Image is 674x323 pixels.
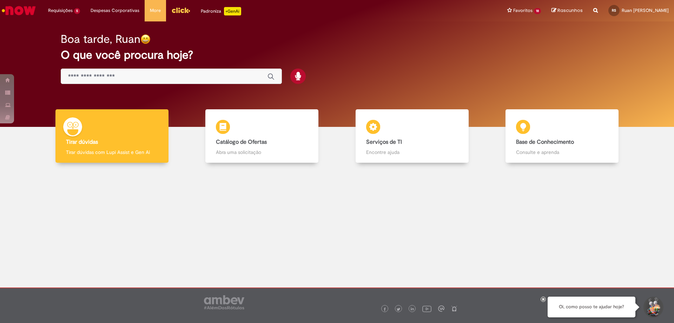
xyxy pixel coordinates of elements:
p: Tirar dúvidas com Lupi Assist e Gen Ai [66,149,158,156]
span: Ruan [PERSON_NAME] [622,7,669,13]
span: Requisições [48,7,73,14]
img: logo_footer_twitter.png [397,308,400,311]
button: Iniciar Conversa de Suporte [642,297,663,318]
a: Serviços de TI Encontre ajuda [337,109,487,163]
a: Catálogo de Ofertas Abra uma solicitação [187,109,337,163]
img: ServiceNow [1,4,37,18]
h2: Boa tarde, Ruan [61,33,140,45]
span: 5 [74,8,80,14]
p: +GenAi [224,7,241,15]
img: click_logo_yellow_360x200.png [171,5,190,15]
img: logo_footer_naosei.png [451,305,457,312]
a: Tirar dúvidas Tirar dúvidas com Lupi Assist e Gen Ai [37,109,187,163]
span: Rascunhos [557,7,583,14]
div: Oi, como posso te ajudar hoje? [548,297,635,317]
span: Favoritos [513,7,533,14]
b: Tirar dúvidas [66,138,98,146]
img: logo_footer_linkedin.png [411,307,414,311]
h2: O que você procura hoje? [61,49,614,61]
img: logo_footer_facebook.png [383,308,386,311]
img: happy-face.png [140,34,151,44]
b: Base de Conhecimento [516,138,574,146]
img: logo_footer_youtube.png [422,304,431,313]
div: Padroniza [201,7,241,15]
img: logo_footer_ambev_rotulo_gray.png [204,295,244,309]
span: Despesas Corporativas [91,7,139,14]
b: Catálogo de Ofertas [216,138,267,146]
img: logo_footer_workplace.png [438,305,444,312]
a: Rascunhos [551,7,583,14]
p: Consulte e aprenda [516,149,608,156]
a: Base de Conhecimento Consulte e aprenda [487,109,637,163]
p: Encontre ajuda [366,149,458,156]
b: Serviços de TI [366,138,402,146]
span: RS [612,8,616,13]
p: Abra uma solicitação [216,149,308,156]
span: More [150,7,161,14]
span: 18 [534,8,541,14]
